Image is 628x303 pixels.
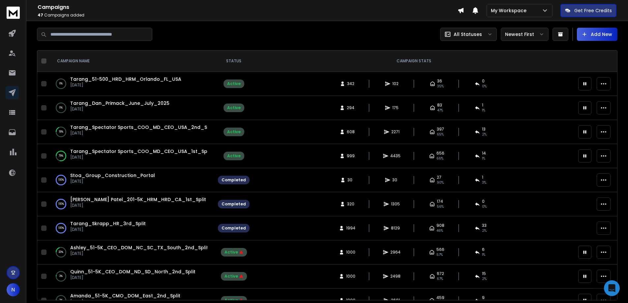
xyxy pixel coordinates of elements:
p: [DATE] [70,155,207,160]
button: N [7,283,20,296]
a: Tarang_51-500_HRD_HRM_Orlando_FL_USA [70,76,181,82]
span: 4435 [390,153,401,159]
span: 1000 [346,298,355,303]
a: Tarang_Spectator Sports_COO_MD_CEO_USA_1st_Split [70,148,212,155]
button: Get Free Credits [560,4,616,17]
span: 320 [347,201,354,207]
span: 0 [482,199,485,204]
span: 672 [437,271,444,276]
span: 1 [482,103,483,108]
td: 0%Tarang_Dan_Primack_June_July_2025[DATE] [49,96,214,120]
td: 79%Tarang_Spectator Sports_COO_MD_CEO_USA_1st_Split[DATE] [49,144,214,168]
div: Completed [222,226,246,231]
span: 175 [392,105,399,110]
div: Active [224,250,243,255]
th: CAMPAIGN STATS [254,50,574,72]
span: 397 [437,127,444,132]
div: Completed [222,201,246,207]
span: 27 [437,175,441,180]
p: [DATE] [70,251,207,256]
p: Get Free Credits [574,7,612,14]
td: 20%Ashley_51-5K_CEO_DOM_NC_SC_TX_South_2nd_Split[DATE] [49,240,214,264]
p: [DATE] [70,106,169,112]
span: 47 % [437,108,443,113]
p: 100 % [58,225,64,231]
span: 2498 [390,274,401,279]
span: 47 [38,12,43,18]
td: 0%Tarang_51-500_HRD_HRM_Orlando_FL_USA[DATE] [49,72,214,96]
p: 0 % [59,80,63,87]
td: 18%Tarang_Spectator Sports_COO_MD_CEO_USA_2nd_Split[DATE] [49,120,214,144]
a: Tarang_Skrapp_HR_3rd_Split [70,220,146,227]
span: 8129 [391,226,400,231]
span: 2 % [482,132,487,137]
span: 2601 [391,298,400,303]
button: Newest First [501,28,549,41]
span: 66 % [436,156,443,161]
th: STATUS [214,50,254,72]
div: Active [227,105,241,110]
div: Active [227,153,241,159]
span: 14 [482,151,486,156]
td: 100%Tarang_Skrapp_HR_3rd_Split[DATE] [49,216,214,240]
td: 100%Stoa_Group_Construction_Portal[DATE] [49,168,214,192]
p: [DATE] [70,179,155,184]
p: 100 % [58,201,64,207]
span: 1994 [346,226,355,231]
span: 6 [482,247,485,252]
p: [DATE] [70,227,146,232]
a: Tarang_Dan_Primack_June_July_2025 [70,100,169,106]
span: 57 % [436,252,443,258]
span: 174 [437,199,443,204]
span: 13 [482,127,486,132]
span: 0 % [482,204,487,209]
span: 30 [392,177,399,183]
a: Amanda_51-5K_CMO_DOM_East_2nd_Split [70,292,180,299]
span: 908 [436,223,444,228]
span: 294 [347,105,354,110]
p: [DATE] [70,131,207,136]
p: All Statuses [454,31,482,38]
button: Add New [577,28,617,41]
p: 20 % [59,249,63,256]
span: 67 % [437,276,443,282]
p: [DATE] [70,275,195,280]
p: 0 % [59,105,63,111]
div: Completed [222,177,246,183]
div: Active [227,129,241,135]
a: Quinn_51-5K_CEO_DOM_ND_SD_North_2nd_Split [70,268,195,275]
span: 0 % [482,84,487,89]
span: 608 [347,129,355,135]
span: 30 [347,177,354,183]
span: 1305 [391,201,400,207]
span: 1 % [482,252,485,258]
span: 3 % [482,180,486,185]
a: Ashley_51-5K_CEO_DOM_NC_SC_TX_South_2nd_Split [70,244,208,251]
span: 999 [347,153,355,159]
a: Tarang_Spectator Sports_COO_MD_CEO_USA_2nd_Split [70,124,215,131]
span: 1 % [482,156,485,161]
span: 1000 [346,250,355,255]
span: 36 [437,78,442,84]
h1: Campaigns [38,3,458,11]
p: 18 % [59,129,63,135]
span: 65 % [437,132,444,137]
td: 3%Quinn_51-5K_CEO_DOM_ND_SD_North_2nd_Split[DATE] [49,264,214,288]
div: Open Intercom Messenger [604,280,620,296]
span: 656 [436,151,444,156]
span: 1 [482,175,483,180]
span: 33 [482,223,487,228]
p: Campaigns added [38,13,458,18]
a: [PERSON_NAME] Patel_201-5K_HRM_HRD_CA_1st_Split [70,196,206,203]
span: 1 % [482,108,485,113]
span: 15 [482,271,486,276]
p: 79 % [59,153,63,159]
th: CAMPAIGN NAME [49,50,214,72]
span: 90 % [437,180,444,185]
